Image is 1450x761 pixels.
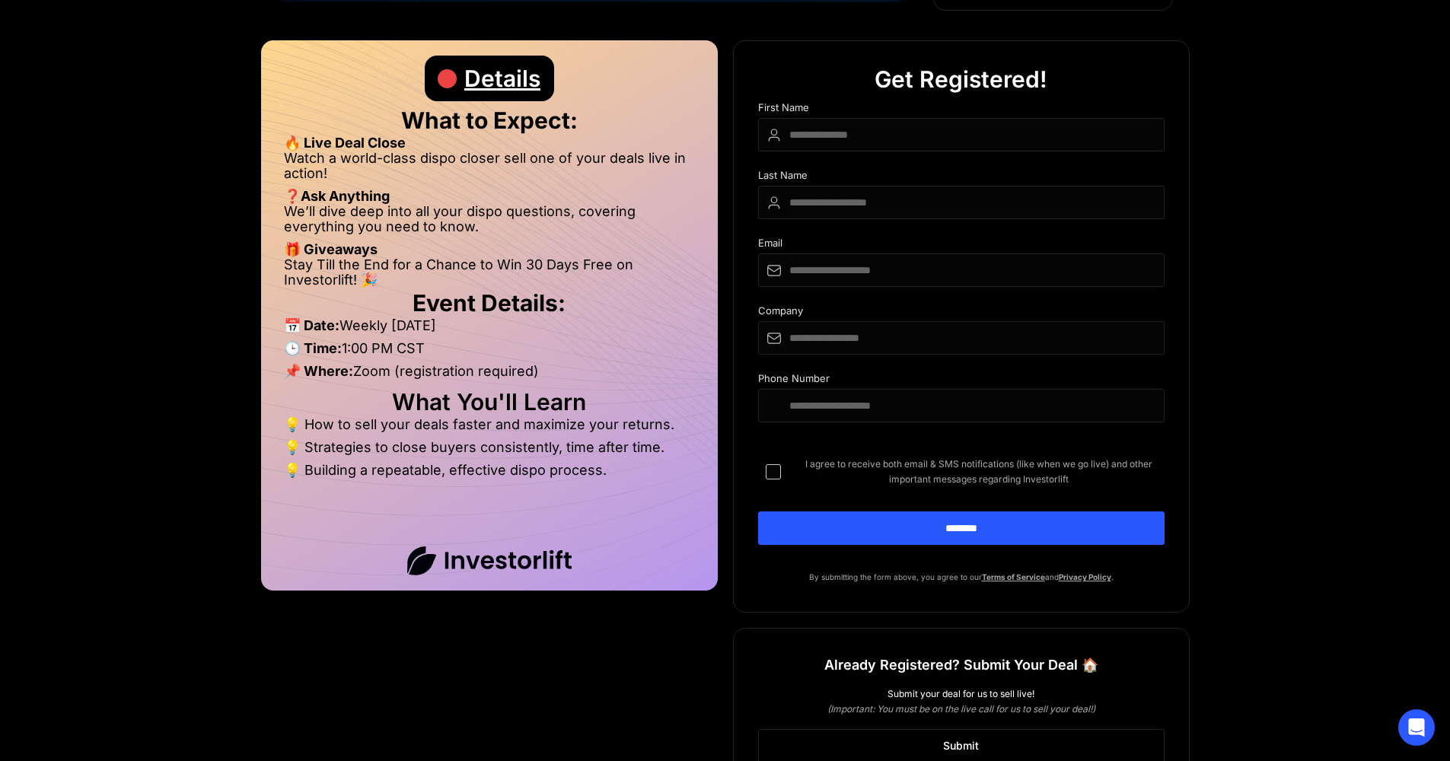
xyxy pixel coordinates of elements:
[284,417,695,440] li: 💡 How to sell your deals faster and maximize your returns.
[284,318,695,341] li: Weekly [DATE]
[284,394,695,409] h2: What You'll Learn
[401,107,578,134] strong: What to Expect:
[284,188,390,204] strong: ❓Ask Anything
[284,364,695,387] li: Zoom (registration required)
[284,135,406,151] strong: 🔥 Live Deal Close
[284,257,695,288] li: Stay Till the End for a Chance to Win 30 Days Free on Investorlift! 🎉
[982,572,1045,581] a: Terms of Service
[758,373,1165,389] div: Phone Number
[758,569,1165,584] p: By submitting the form above, you agree to our and .
[284,317,339,333] strong: 📅 Date:
[464,56,540,101] div: Details
[284,363,353,379] strong: 📌 Where:
[758,170,1165,186] div: Last Name
[758,102,1165,569] form: DIspo Day Main Form
[284,463,695,478] li: 💡 Building a repeatable, effective dispo process.
[284,340,342,356] strong: 🕒 Time:
[284,204,695,242] li: We’ll dive deep into all your dispo questions, covering everything you need to know.
[284,341,695,364] li: 1:00 PM CST
[793,457,1165,487] span: I agree to receive both email & SMS notifications (like when we go live) and other important mess...
[758,305,1165,321] div: Company
[284,241,378,257] strong: 🎁 Giveaways
[824,651,1098,679] h1: Already Registered? Submit Your Deal 🏠
[875,56,1047,102] div: Get Registered!
[758,102,1165,118] div: First Name
[413,289,566,317] strong: Event Details:
[758,237,1165,253] div: Email
[758,686,1165,702] div: Submit your deal for us to sell live!
[1059,572,1111,581] a: Privacy Policy
[284,440,695,463] li: 💡 Strategies to close buyers consistently, time after time.
[284,151,695,189] li: Watch a world-class dispo closer sell one of your deals live in action!
[827,703,1095,715] em: (Important: You must be on the live call for us to sell your deal!)
[1398,709,1435,746] div: Open Intercom Messenger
